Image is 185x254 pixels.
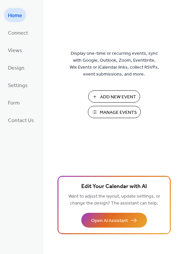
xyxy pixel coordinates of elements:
a: Form [4,95,24,110]
a: Connect [4,25,32,40]
a: Design [4,60,28,75]
span: Open AI Assistant [91,217,128,224]
a: Views [4,43,26,57]
span: Form [8,98,20,108]
a: Contact Us [4,113,38,127]
a: Home [4,8,26,22]
span: Connect [8,28,28,38]
button: Add New Event [88,90,140,103]
span: Edit Your Calendar with AI [81,182,147,191]
span: Display one-time or recurring events, sync with Google, Outlook, Zoom, Eventbrite, Wix Events or ... [70,50,159,78]
button: Open AI Assistant [81,213,147,228]
a: Settings [4,78,32,92]
button: Manage Events [88,106,141,118]
span: Design [8,63,24,73]
span: Contact Us [8,115,34,126]
span: Add New Event [100,94,136,101]
span: Settings [8,80,28,91]
span: Want to adjust the layout, update settings, or change the design? The assistant can help. [68,192,160,208]
span: Views [8,46,22,56]
span: Home [8,11,22,21]
span: Manage Events [100,109,137,116]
